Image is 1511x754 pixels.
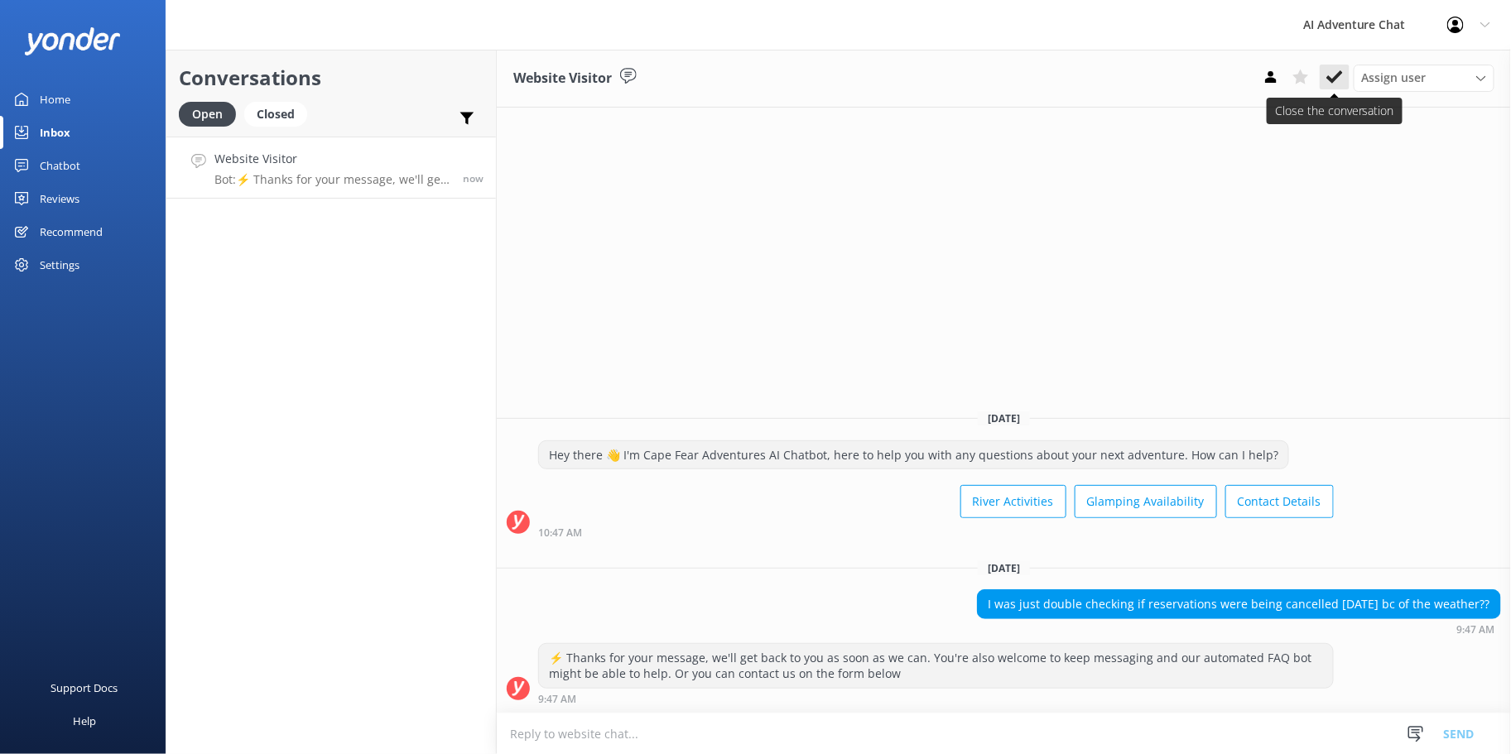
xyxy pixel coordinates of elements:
[40,149,80,182] div: Chatbot
[539,644,1333,688] div: ⚡ Thanks for your message, we'll get back to you as soon as we can. You're also welcome to keep m...
[25,27,120,55] img: yonder-white-logo.png
[179,102,236,127] div: Open
[40,248,79,281] div: Settings
[1354,65,1494,91] div: Assign User
[214,150,450,168] h4: Website Visitor
[978,411,1030,425] span: [DATE]
[960,485,1066,518] button: River Activities
[51,671,118,704] div: Support Docs
[40,215,103,248] div: Recommend
[179,62,484,94] h2: Conversations
[1362,69,1427,87] span: Assign user
[538,526,1334,538] div: 10:47am 11-Aug-2025 (UTC -04:00) America/New_York
[977,623,1501,635] div: 09:47am 12-Aug-2025 (UTC -04:00) America/New_York
[513,68,612,89] h3: Website Visitor
[1225,485,1334,518] button: Contact Details
[538,694,576,704] strong: 9:47 AM
[40,83,70,116] div: Home
[40,116,70,149] div: Inbox
[539,441,1288,469] div: Hey there 👋 I'm Cape Fear Adventures AI Chatbot, here to help you with any questions about your n...
[179,104,244,122] a: Open
[978,561,1030,575] span: [DATE]
[463,171,484,185] span: 09:47am 12-Aug-2025 (UTC -04:00) America/New_York
[214,172,450,187] p: Bot: ⚡ Thanks for your message, we'll get back to you as soon as we can. You're also welcome to k...
[978,590,1500,618] div: I was just double checking if reservations were being cancelled [DATE] bc of the weather??
[166,137,496,199] a: Website VisitorBot:⚡ Thanks for your message, we'll get back to you as soon as we can. You're als...
[40,182,79,215] div: Reviews
[244,104,315,122] a: Closed
[538,693,1334,704] div: 09:47am 12-Aug-2025 (UTC -04:00) America/New_York
[538,528,582,538] strong: 10:47 AM
[1457,625,1495,635] strong: 9:47 AM
[1075,485,1217,518] button: Glamping Availability
[244,102,307,127] div: Closed
[73,704,96,737] div: Help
